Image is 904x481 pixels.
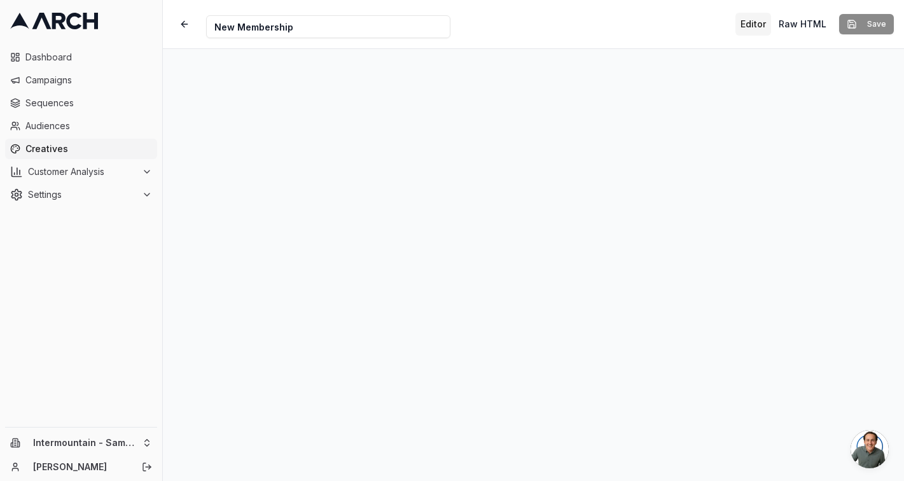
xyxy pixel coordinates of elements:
span: Campaigns [25,74,152,87]
span: Audiences [25,120,152,132]
button: Customer Analysis [5,162,157,182]
span: Intermountain - Same Day [33,437,137,449]
input: Internal Creative Name [206,15,450,38]
a: Campaigns [5,70,157,90]
span: Settings [28,188,137,201]
span: Customer Analysis [28,165,137,178]
span: Creatives [25,143,152,155]
button: Log out [138,458,156,476]
a: Creatives [5,139,157,159]
div: Open chat [851,430,889,468]
button: Toggle custom HTML [774,13,831,36]
button: Settings [5,185,157,205]
span: Dashboard [25,51,152,64]
button: Toggle editor [735,13,771,36]
a: Sequences [5,93,157,113]
a: Dashboard [5,47,157,67]
a: [PERSON_NAME] [33,461,128,473]
span: Sequences [25,97,152,109]
button: Intermountain - Same Day [5,433,157,453]
a: Audiences [5,116,157,136]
